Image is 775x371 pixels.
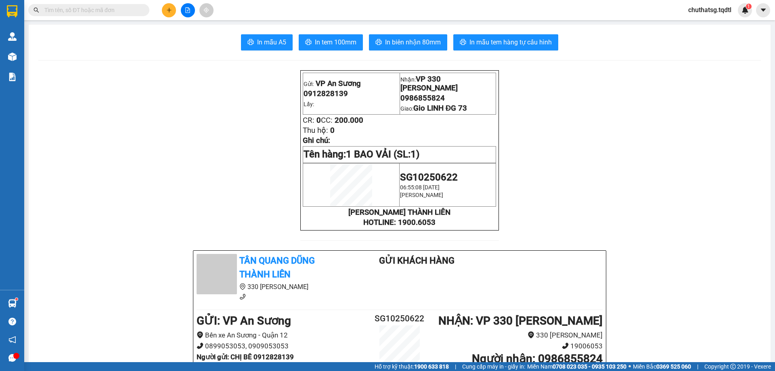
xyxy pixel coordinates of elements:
[8,52,17,61] img: warehouse-icon
[335,116,363,125] span: 200.000
[8,73,17,81] img: solution-icon
[315,37,356,47] span: In tem 100mm
[400,192,443,198] span: [PERSON_NAME]
[239,256,315,280] b: Tân Quang Dũng Thành Liên
[656,363,691,370] strong: 0369 525 060
[438,314,603,327] b: NHẬN : VP 330 [PERSON_NAME]
[8,32,17,41] img: warehouse-icon
[682,5,738,15] span: chuthatsg.tqdtl
[8,318,16,325] span: question-circle
[400,75,496,92] p: Nhận:
[247,39,254,46] span: printer
[366,312,434,325] h2: SG10250622
[304,89,348,98] span: 0912828139
[400,75,458,92] span: VP 330 [PERSON_NAME]
[197,331,203,338] span: environment
[553,363,626,370] strong: 0708 023 035 - 0935 103 250
[400,94,445,103] span: 0986855824
[303,126,328,135] span: Thu hộ:
[203,7,209,13] span: aim
[411,149,419,160] span: 1)
[166,7,172,13] span: plus
[316,116,321,125] span: 0
[304,101,314,107] span: Lấy:
[321,116,333,125] span: CC:
[305,39,312,46] span: printer
[303,136,330,145] span: Ghi chú:
[197,314,291,327] b: GỬI : VP An Sương
[15,298,18,300] sup: 1
[472,352,603,365] b: Người nhận : 0986855824
[453,34,558,50] button: printerIn mẫu tem hàng tự cấu hình
[730,364,736,369] span: copyright
[8,299,17,308] img: warehouse-icon
[44,6,140,15] input: Tìm tên, số ĐT hoặc mã đơn
[747,4,750,9] span: 1
[369,34,447,50] button: printerIn biên nhận 80mm
[185,7,191,13] span: file-add
[375,362,449,371] span: Hỗ trợ kỹ thuật:
[379,256,455,266] b: Gửi khách hàng
[257,37,286,47] span: In mẫu A5
[413,104,467,113] span: Gio LINH ĐG 73
[239,293,246,300] span: phone
[197,282,347,292] li: 330 [PERSON_NAME]
[414,363,449,370] strong: 1900 633 818
[385,37,441,47] span: In biên nhận 80mm
[197,341,366,352] li: 0899053053, 0909053053
[462,362,525,371] span: Cung cấp máy in - giấy in:
[197,342,203,349] span: phone
[241,34,293,50] button: printerIn mẫu A5
[460,39,466,46] span: printer
[400,172,458,183] span: SG10250622
[527,362,626,371] span: Miền Nam
[375,39,382,46] span: printer
[8,354,16,362] span: message
[363,218,436,227] strong: HOTLINE: 1900.6053
[348,208,450,217] strong: [PERSON_NAME] THÀNH LIÊN
[316,79,361,88] span: VP An Sương
[434,330,603,341] li: 330 [PERSON_NAME]
[746,4,752,9] sup: 1
[633,362,691,371] span: Miền Bắc
[162,3,176,17] button: plus
[346,149,419,160] span: 1 BAO VẢI (SL:
[697,362,698,371] span: |
[181,3,195,17] button: file-add
[400,105,467,112] span: Giao:
[197,353,294,361] b: Người gửi : CHỊ BÊ 0912828139
[8,336,16,344] span: notification
[756,3,770,17] button: caret-down
[197,330,366,341] li: Bến xe An Sương - Quận 12
[400,184,440,191] span: 06:55:08 [DATE]
[469,37,552,47] span: In mẫu tem hàng tự cấu hình
[34,7,39,13] span: search
[434,341,603,352] li: 19006053
[741,6,749,14] img: icon-new-feature
[628,365,631,368] span: ⚪️
[303,116,314,125] span: CR:
[330,126,335,135] span: 0
[299,34,363,50] button: printerIn tem 100mm
[199,3,214,17] button: aim
[7,5,17,17] img: logo-vxr
[304,149,419,160] span: Tên hàng:
[528,331,534,338] span: environment
[455,362,456,371] span: |
[760,6,767,14] span: caret-down
[562,342,569,349] span: phone
[239,283,246,290] span: environment
[304,79,399,88] p: Gửi:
